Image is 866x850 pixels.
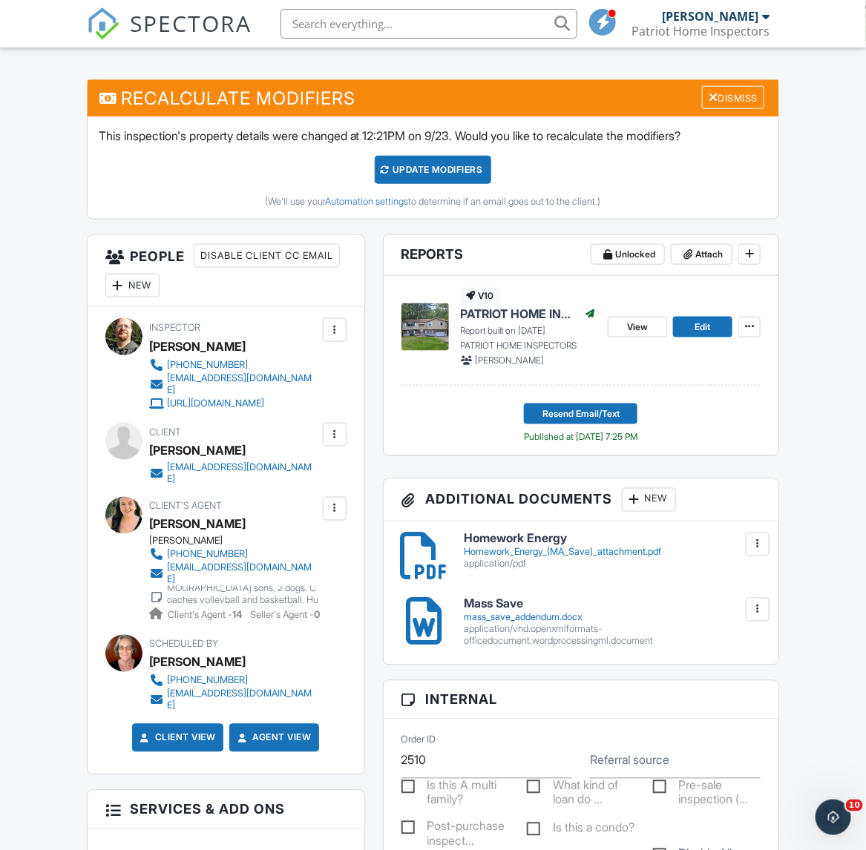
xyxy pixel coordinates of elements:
[167,675,248,687] div: [PHONE_NUMBER]
[846,800,863,811] span: 10
[384,479,779,521] h3: Additional Documents
[375,156,491,184] div: UPDATE Modifiers
[464,533,761,570] a: Homework Energy Homework_Energy_(MA_Save)_attachment.pdf application/pdf
[88,80,779,116] h3: Recalculate Modifiers
[194,244,340,268] div: Disable Client CC Email
[149,639,218,650] span: Scheduled By
[99,196,768,208] div: (We'll use your to determine if an email goes out to the client.)
[527,779,635,797] label: What kind of loan do you have?
[464,533,761,546] h6: Homework Energy
[167,359,248,371] div: [PHONE_NUMBER]
[149,651,246,673] div: [PERSON_NAME]
[149,461,319,485] a: [EMAIL_ADDRESS][DOMAIN_NAME]
[167,549,248,561] div: [PHONE_NUMBER]
[149,562,319,586] a: [EMAIL_ADDRESS][DOMAIN_NAME]
[314,610,320,621] strong: 0
[662,9,758,24] div: [PERSON_NAME]
[464,547,761,559] div: Homework_Energy_(MA_Save)_attachment.pdf
[401,734,436,747] label: Order ID
[527,821,634,840] label: Is this a condo?
[464,598,761,611] h6: Mass Save
[87,7,119,40] img: The Best Home Inspection Software - Spectora
[326,196,409,207] a: Automation settings
[167,562,319,586] div: [EMAIL_ADDRESS][DOMAIN_NAME]
[88,116,779,219] div: This inspection's property details were changed at 12:21PM on 9/23. Would you like to recalculate...
[149,439,246,461] div: [PERSON_NAME]
[590,752,669,768] label: Referral source
[87,20,252,51] a: SPECTORA
[88,791,364,829] h3: Services & Add ons
[234,731,311,745] a: Agent View
[149,372,319,396] a: [EMAIL_ADDRESS][DOMAIN_NAME]
[232,610,242,621] strong: 14
[464,598,761,648] a: Mass Save mass_save_addendum.docx application/vnd.openxmlformats-officedocument.wordprocessingml....
[130,7,252,39] span: SPECTORA
[464,624,761,648] div: application/vnd.openxmlformats-officedocument.wordprocessingml.document
[149,673,319,688] a: [PHONE_NUMBER]
[149,335,246,358] div: [PERSON_NAME]
[149,536,331,547] div: [PERSON_NAME]
[149,513,246,536] a: [PERSON_NAME]
[149,547,319,562] a: [PHONE_NUMBER]
[149,688,319,712] a: [EMAIL_ADDRESS][DOMAIN_NAME]
[149,501,222,512] span: Client's Agent
[167,688,319,712] div: [EMAIL_ADDRESS][DOMAIN_NAME]
[149,396,319,411] a: [URL][DOMAIN_NAME]
[167,461,319,485] div: [EMAIL_ADDRESS][DOMAIN_NAME]
[401,820,510,838] label: Post-purchase inspection (no realtor)
[250,610,320,621] span: Seller's Agent -
[464,559,761,570] div: application/pdf
[167,372,319,396] div: [EMAIL_ADDRESS][DOMAIN_NAME]
[167,571,319,619] div: Realtor since [DATE], husband, [DEMOGRAPHIC_DATA] sons, 2 dogs. Coaches volleyball and basketball...
[702,86,764,109] div: Dismiss
[384,681,779,719] h3: Internal
[105,274,160,297] div: New
[622,488,676,512] div: New
[632,24,770,39] div: Patriot Home Inspectors
[149,426,181,438] span: Client
[281,9,577,39] input: Search everything...
[167,398,264,409] div: [URL][DOMAIN_NAME]
[149,358,319,372] a: [PHONE_NUMBER]
[149,322,200,333] span: Inspector
[816,800,851,835] iframe: Intercom live chat
[88,235,364,307] h3: People
[464,612,761,624] div: mass_save_addendum.docx
[137,731,216,745] a: Client View
[168,610,244,621] span: Client's Agent -
[401,779,510,797] label: Is this A multi family?
[653,779,761,797] label: Pre-sale inspection (no realtor)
